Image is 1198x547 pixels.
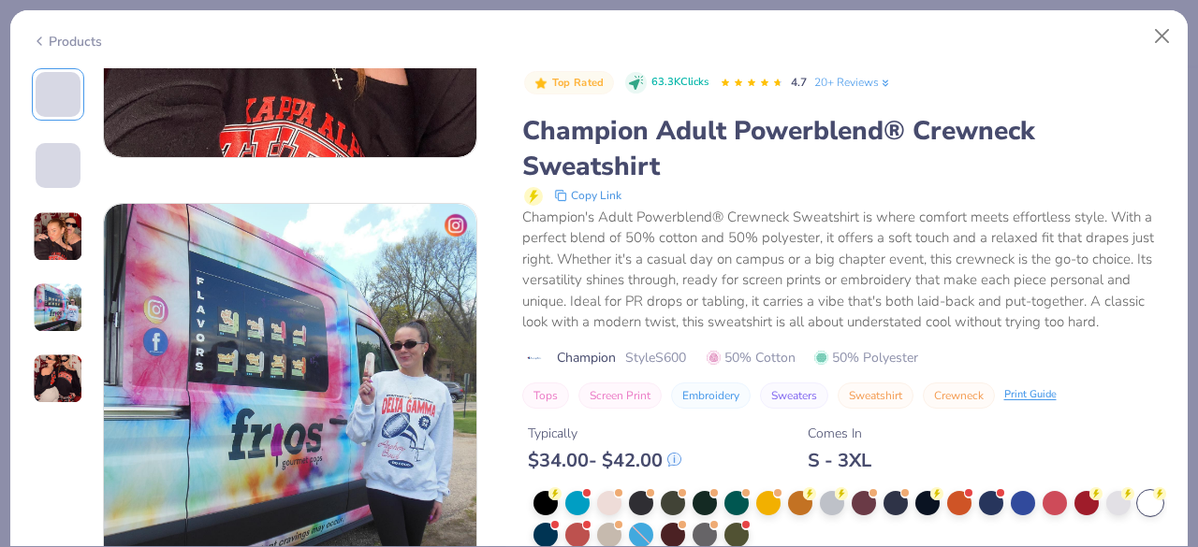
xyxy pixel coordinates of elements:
[548,184,627,207] button: copy to clipboard
[522,382,569,409] button: Tops
[808,424,871,443] div: Comes In
[1145,19,1180,54] button: Close
[791,75,807,90] span: 4.7
[671,382,751,409] button: Embroidery
[522,207,1167,333] div: Champion's Adult Powerblend® Crewneck Sweatshirt is where comfort meets effortless style. With a ...
[33,211,83,262] img: User generated content
[838,382,913,409] button: Sweatshirt
[33,353,83,404] img: User generated content
[33,282,83,333] img: User generated content
[445,214,467,237] img: insta-icon.png
[760,382,828,409] button: Sweaters
[528,424,681,443] div: Typically
[533,76,548,91] img: Top Rated sort
[528,449,681,472] div: $ 34.00 - $ 42.00
[625,348,686,367] span: Style S600
[578,382,662,409] button: Screen Print
[522,351,548,366] img: brand logo
[808,449,871,472] div: S - 3XL
[707,348,796,367] span: 50% Cotton
[522,113,1167,184] div: Champion Adult Powerblend® Crewneck Sweatshirt
[814,348,918,367] span: 50% Polyester
[1004,387,1057,403] div: Print Guide
[552,78,605,88] span: Top Rated
[923,382,995,409] button: Crewneck
[651,75,709,91] span: 63.3K Clicks
[524,71,614,95] button: Badge Button
[814,74,892,91] a: 20+ Reviews
[557,348,616,367] span: Champion
[720,68,783,98] div: 4.7 Stars
[32,32,102,51] div: Products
